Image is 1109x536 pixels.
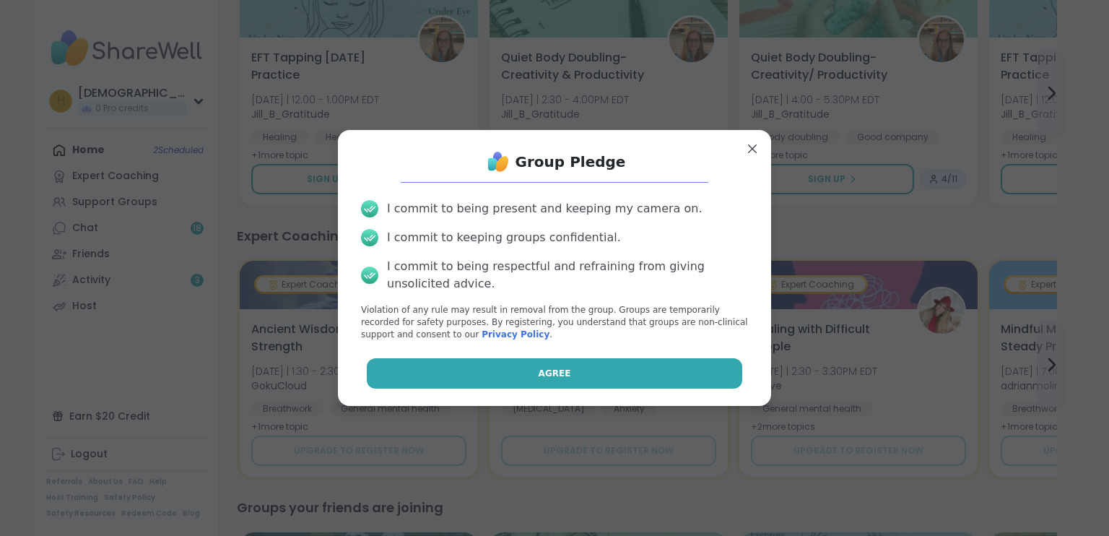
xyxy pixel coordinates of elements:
[387,200,702,217] div: I commit to being present and keeping my camera on.
[484,147,513,176] img: ShareWell Logo
[516,152,626,172] h1: Group Pledge
[482,329,549,340] a: Privacy Policy
[361,304,748,340] p: Violation of any rule may result in removal from the group. Groups are temporarily recorded for s...
[539,367,571,380] span: Agree
[387,258,748,293] div: I commit to being respectful and refraining from giving unsolicited advice.
[367,358,743,389] button: Agree
[387,229,621,246] div: I commit to keeping groups confidential.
